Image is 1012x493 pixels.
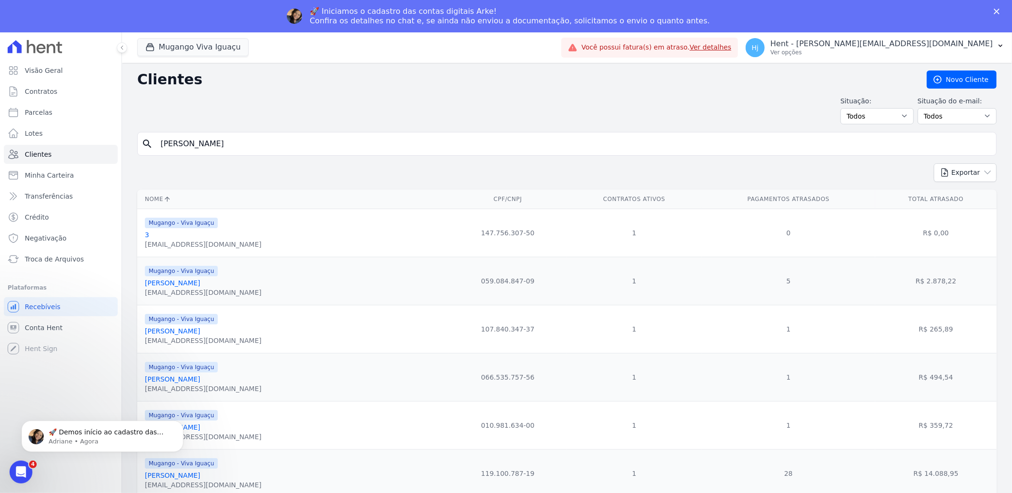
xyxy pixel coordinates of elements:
td: 1 [567,353,702,402]
td: R$ 359,72 [875,402,997,450]
span: Mugango - Viva Iguaçu [145,362,218,372]
span: Troca de Arquivos [25,254,84,264]
a: Novo Cliente [927,70,997,89]
td: 1 [567,209,702,257]
span: Transferências [25,191,73,201]
div: [EMAIL_ADDRESS][DOMAIN_NAME] [145,240,262,249]
a: Visão Geral [4,61,118,80]
td: 066.535.757-56 [449,353,567,402]
td: R$ 0,00 [875,209,997,257]
td: 1 [567,305,702,353]
td: R$ 265,89 [875,305,997,353]
span: Negativação [25,233,67,243]
a: Lotes [4,124,118,143]
div: [EMAIL_ADDRESS][DOMAIN_NAME] [145,288,262,297]
a: Troca de Arquivos [4,250,118,269]
label: Situação: [840,96,914,106]
a: Conta Hent [4,318,118,337]
a: [PERSON_NAME] [145,375,200,383]
button: Exportar [934,163,997,182]
div: [EMAIL_ADDRESS][DOMAIN_NAME] [145,336,262,345]
button: Mugango Viva Iguaçu [137,38,249,56]
a: Recebíveis [4,297,118,316]
a: Negativação [4,229,118,248]
div: Plataformas [8,282,114,293]
input: Buscar por nome, CPF ou e-mail [155,134,992,153]
span: Conta Hent [25,323,62,332]
span: Você possui fatura(s) em atraso. [581,42,731,52]
span: 🚀 Demos início ao cadastro das Contas Digitais Arke! Iniciamos a abertura para clientes do modelo... [41,28,162,225]
iframe: Intercom live chat [10,461,32,483]
td: 107.840.347-37 [449,305,567,353]
span: Visão Geral [25,66,63,75]
label: Situação do e-mail: [918,96,997,106]
a: Crédito [4,208,118,227]
p: Message from Adriane, sent Agora [41,37,164,45]
span: 4 [29,461,37,468]
div: 🚀 Iniciamos o cadastro das contas digitais Arke! Confira os detalhes no chat e, se ainda não envi... [310,7,710,26]
td: 1 [567,402,702,450]
div: Fechar [994,9,1003,14]
span: Lotes [25,129,43,138]
td: 1 [702,305,875,353]
th: Contratos Ativos [567,190,702,209]
h2: Clientes [137,71,911,88]
span: Mugango - Viva Iguaçu [145,266,218,276]
span: Parcelas [25,108,52,117]
button: Hj Hent - [PERSON_NAME][EMAIL_ADDRESS][DOMAIN_NAME] Ver opções [738,34,1012,61]
span: Mugango - Viva Iguaçu [145,314,218,324]
span: Hj [752,44,759,51]
img: Profile image for Adriane [287,9,302,24]
a: [PERSON_NAME] [145,327,200,335]
p: Hent - [PERSON_NAME][EMAIL_ADDRESS][DOMAIN_NAME] [770,39,993,49]
p: Ver opções [770,49,993,56]
div: [EMAIL_ADDRESS][DOMAIN_NAME] [145,480,262,490]
td: 0 [702,209,875,257]
div: [EMAIL_ADDRESS][DOMAIN_NAME] [145,432,262,442]
a: Ver detalhes [690,43,732,51]
span: Clientes [25,150,51,159]
a: Transferências [4,187,118,206]
td: 1 [702,402,875,450]
div: [EMAIL_ADDRESS][DOMAIN_NAME] [145,384,262,393]
td: 1 [702,353,875,402]
span: Crédito [25,212,49,222]
td: 147.756.307-50 [449,209,567,257]
a: Minha Carteira [4,166,118,185]
td: R$ 2.878,22 [875,257,997,305]
span: Minha Carteira [25,171,74,180]
td: R$ 494,54 [875,353,997,402]
span: Contratos [25,87,57,96]
th: Nome [137,190,449,209]
th: CPF/CNPJ [449,190,567,209]
th: Pagamentos Atrasados [702,190,875,209]
a: Clientes [4,145,118,164]
td: 010.981.634-00 [449,402,567,450]
td: 1 [567,257,702,305]
td: 059.084.847-09 [449,257,567,305]
iframe: Intercom notifications mensagem [7,401,198,467]
a: 3 [145,231,149,239]
a: [PERSON_NAME] [145,472,200,479]
a: [PERSON_NAME] [145,279,200,287]
span: Mugango - Viva Iguaçu [145,218,218,228]
a: Parcelas [4,103,118,122]
i: search [142,138,153,150]
a: Contratos [4,82,118,101]
td: 5 [702,257,875,305]
span: Recebíveis [25,302,61,312]
th: Total Atrasado [875,190,997,209]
